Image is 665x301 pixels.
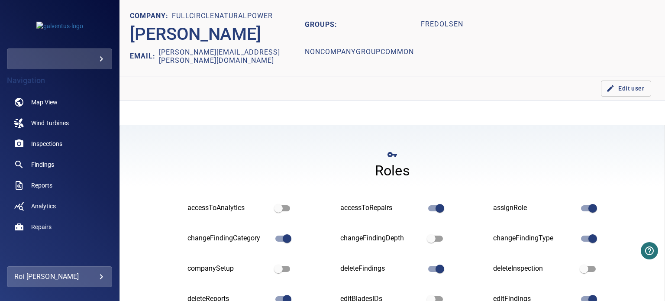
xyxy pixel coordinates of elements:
[187,233,270,243] div: changeFindingCategory
[601,81,651,97] button: Edit user
[159,48,305,65] h2: [PERSON_NAME][EMAIL_ADDRESS][PERSON_NAME][DOMAIN_NAME]
[31,98,58,107] span: Map View
[130,24,261,45] h2: [PERSON_NAME]
[31,160,54,169] span: Findings
[493,233,576,243] div: changeFindingType
[7,196,112,217] a: analytics noActive
[7,217,112,237] a: repairs noActive
[31,119,69,127] span: Wind Turbines
[340,233,423,243] div: changeFindingDepth
[375,162,410,179] h4: Roles
[130,48,159,65] h2: EMAIL:
[187,203,270,213] div: accessToAnalytics
[305,10,414,39] h2: GROUPS:
[7,133,112,154] a: inspections noActive
[14,270,105,284] div: Roi [PERSON_NAME]
[493,264,576,274] div: deleteInspection
[187,264,270,274] div: companySetup
[36,22,83,30] img: galventus-logo
[31,181,52,190] span: Reports
[340,203,423,213] div: accessToRepairs
[493,203,576,213] div: assignRole
[31,139,62,148] span: Inspections
[130,12,172,20] h1: COMPANY:
[608,83,644,94] span: Edit user
[305,40,414,65] h1: nonCompanyGroupCommon
[31,202,56,210] span: Analytics
[7,92,112,113] a: map noActive
[340,264,423,274] div: deleteFindings
[31,223,52,231] span: Repairs
[7,113,112,133] a: windturbines noActive
[7,49,112,69] div: galventus
[172,12,273,20] h1: fullcirclenaturalpower
[7,154,112,175] a: findings noActive
[7,175,112,196] a: reports noActive
[7,76,112,85] h4: Navigation
[421,12,463,37] h1: fredolsen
